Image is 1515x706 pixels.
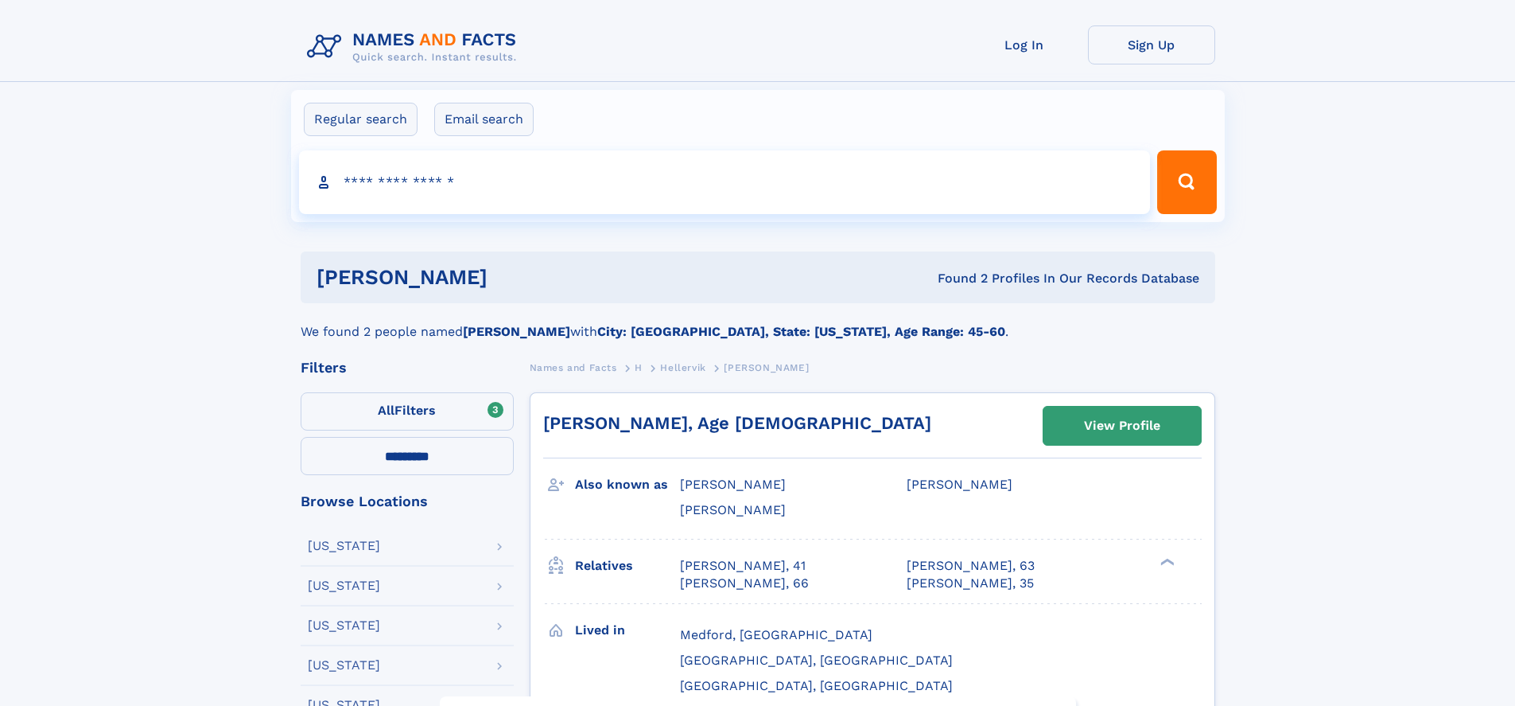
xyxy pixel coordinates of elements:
[543,413,931,433] a: [PERSON_NAME], Age [DEMOGRAPHIC_DATA]
[317,267,713,287] h1: [PERSON_NAME]
[434,103,534,136] label: Email search
[1043,407,1201,445] a: View Profile
[1088,25,1215,64] a: Sign Up
[713,270,1199,287] div: Found 2 Profiles In Our Records Database
[680,678,953,693] span: [GEOGRAPHIC_DATA], [GEOGRAPHIC_DATA]
[1084,408,1160,444] div: View Profile
[907,557,1035,575] a: [PERSON_NAME], 63
[1156,556,1175,567] div: ❯
[1157,150,1216,214] button: Search Button
[907,575,1034,592] a: [PERSON_NAME], 35
[680,502,786,517] span: [PERSON_NAME]
[308,659,380,672] div: [US_STATE]
[660,357,705,377] a: Hellervik
[308,579,380,592] div: [US_STATE]
[308,619,380,632] div: [US_STATE]
[530,357,617,377] a: Names and Facts
[680,477,786,492] span: [PERSON_NAME]
[575,617,680,644] h3: Lived in
[961,25,1088,64] a: Log In
[304,103,418,136] label: Regular search
[680,627,872,642] span: Medford, [GEOGRAPHIC_DATA]
[301,392,514,431] label: Filters
[680,653,953,668] span: [GEOGRAPHIC_DATA], [GEOGRAPHIC_DATA]
[635,362,643,373] span: H
[680,575,809,592] a: [PERSON_NAME], 66
[463,324,570,339] b: [PERSON_NAME]
[660,362,705,373] span: Hellervik
[680,557,806,575] a: [PERSON_NAME], 41
[597,324,1005,339] b: City: [GEOGRAPHIC_DATA], State: [US_STATE], Age Range: 45-60
[299,150,1151,214] input: search input
[907,477,1012,492] span: [PERSON_NAME]
[575,552,680,579] h3: Relatives
[575,471,680,498] h3: Also known as
[301,25,530,68] img: Logo Names and Facts
[378,403,394,418] span: All
[301,303,1215,341] div: We found 2 people named with .
[301,361,514,375] div: Filters
[301,494,514,509] div: Browse Locations
[308,540,380,552] div: [US_STATE]
[635,357,643,377] a: H
[724,362,809,373] span: [PERSON_NAME]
